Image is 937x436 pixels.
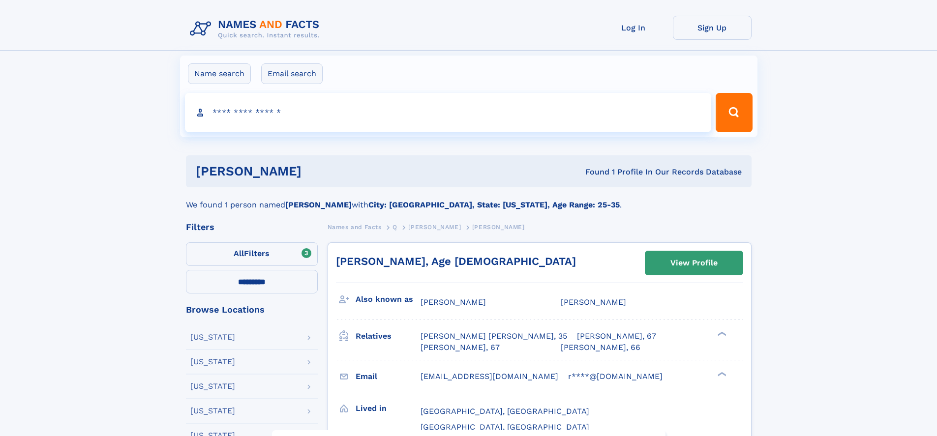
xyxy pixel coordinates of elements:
[715,331,727,337] div: ❯
[577,331,656,342] a: [PERSON_NAME], 67
[234,249,244,258] span: All
[336,255,576,267] a: [PERSON_NAME], Age [DEMOGRAPHIC_DATA]
[561,342,640,353] a: [PERSON_NAME], 66
[645,251,743,275] a: View Profile
[368,200,620,209] b: City: [GEOGRAPHIC_DATA], State: [US_STATE], Age Range: 25-35
[261,63,323,84] label: Email search
[186,187,752,211] div: We found 1 person named with .
[472,224,525,231] span: [PERSON_NAME]
[356,291,421,308] h3: Also known as
[421,372,558,381] span: [EMAIL_ADDRESS][DOMAIN_NAME]
[186,16,328,42] img: Logo Names and Facts
[285,200,352,209] b: [PERSON_NAME]
[328,221,382,233] a: Names and Facts
[393,224,397,231] span: Q
[190,333,235,341] div: [US_STATE]
[408,224,461,231] span: [PERSON_NAME]
[186,223,318,232] div: Filters
[356,328,421,345] h3: Relatives
[356,400,421,417] h3: Lived in
[421,407,589,416] span: [GEOGRAPHIC_DATA], [GEOGRAPHIC_DATA]
[186,305,318,314] div: Browse Locations
[673,16,752,40] a: Sign Up
[196,165,444,177] h1: [PERSON_NAME]
[421,331,567,342] a: [PERSON_NAME] [PERSON_NAME], 35
[421,297,486,307] span: [PERSON_NAME]
[393,221,397,233] a: Q
[670,252,718,274] div: View Profile
[190,358,235,366] div: [US_STATE]
[421,422,589,432] span: [GEOGRAPHIC_DATA], [GEOGRAPHIC_DATA]
[185,93,712,132] input: search input
[356,368,421,385] h3: Email
[188,63,251,84] label: Name search
[561,297,626,307] span: [PERSON_NAME]
[190,382,235,390] div: [US_STATE]
[715,371,727,377] div: ❯
[443,167,742,177] div: Found 1 Profile In Our Records Database
[408,221,461,233] a: [PERSON_NAME]
[421,342,500,353] a: [PERSON_NAME], 67
[190,407,235,415] div: [US_STATE]
[716,93,752,132] button: Search Button
[594,16,673,40] a: Log In
[186,242,318,266] label: Filters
